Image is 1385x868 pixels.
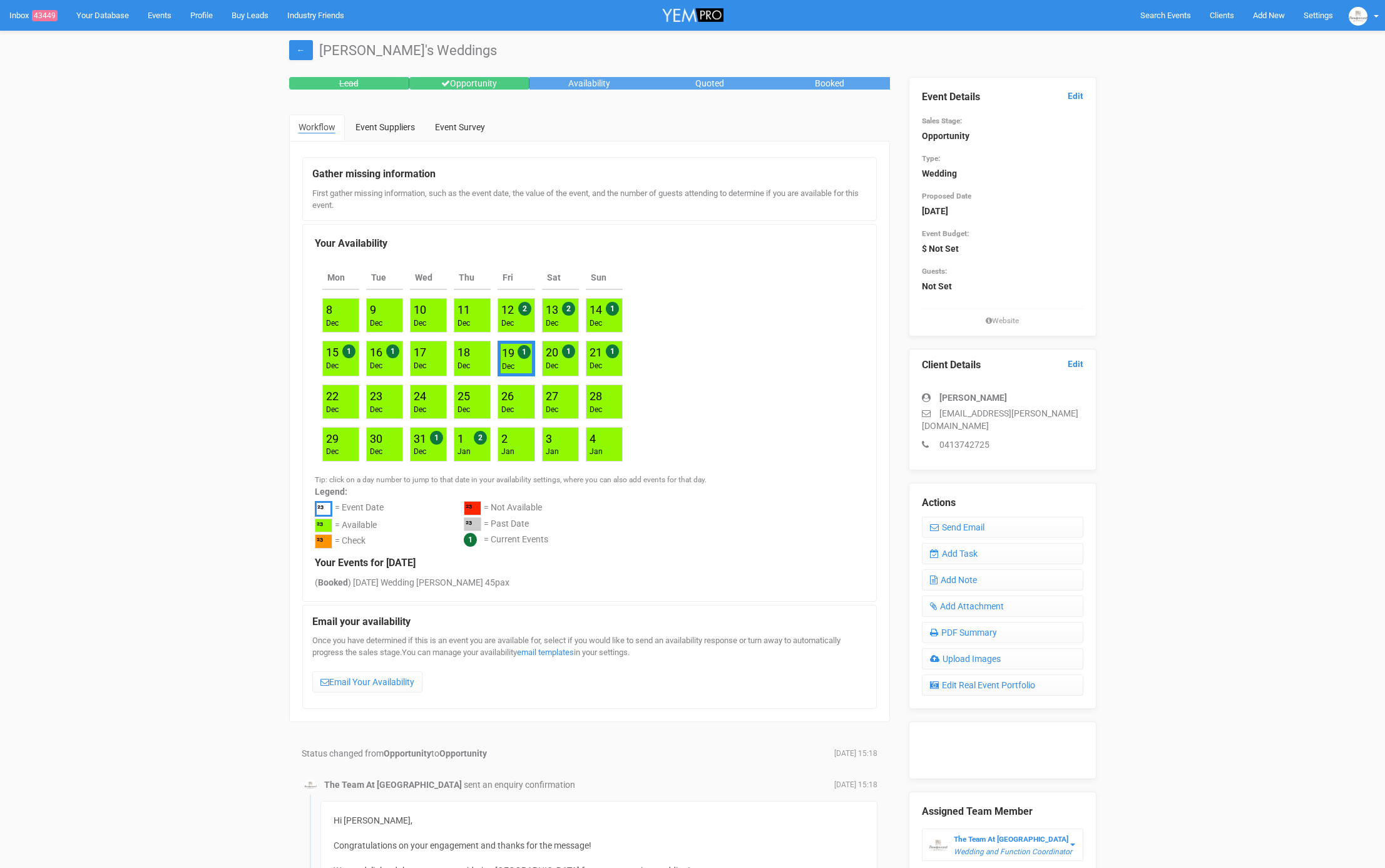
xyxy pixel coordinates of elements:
[518,345,531,359] span: 1
[770,77,890,90] div: Booked
[457,405,470,415] div: Dec
[457,361,470,371] div: Dec
[501,303,514,316] a: 12
[414,318,426,329] div: Dec
[335,534,365,550] div: = Check
[315,519,332,533] div: ²³
[326,303,332,316] a: 8
[414,361,426,371] div: Dec
[922,517,1083,538] a: Send Email
[517,648,574,657] a: email templates
[501,318,514,329] div: Dec
[315,576,864,589] div: ( ) [DATE] Wedding [PERSON_NAME] 45pax
[315,501,332,517] div: ²³
[529,77,650,90] div: Availability
[546,361,558,371] div: Dec
[312,188,867,211] div: First gather missing information, such as the event date, the value of the event, and the number ...
[32,10,58,21] span: 43449
[464,501,481,515] div: ²³
[562,344,575,358] span: 1
[326,346,339,359] a: 15
[590,303,602,316] a: 14
[484,533,548,547] div: = Current Events
[922,829,1083,861] button: The Team At [GEOGRAPHIC_DATA] Wedding and Function Coordinator
[457,318,470,329] div: Dec
[590,390,602,403] a: 28
[454,266,491,290] th: Thu
[474,431,487,445] span: 2
[386,344,399,358] span: 1
[1140,11,1191,20] span: Search Events
[922,358,1083,373] legend: Client Details
[402,648,630,657] span: You can manage your availability in your settings.
[370,318,382,329] div: Dec
[922,407,1083,432] p: [EMAIL_ADDRESS][PERSON_NAME][DOMAIN_NAME]
[326,405,339,415] div: Dec
[426,115,494,140] a: Event Survey
[922,543,1083,564] a: Add Task
[590,346,602,359] a: 21
[484,501,542,517] div: = Not Available
[546,447,559,457] div: Jan
[922,229,969,238] small: Event Budget:
[546,303,558,316] a: 13
[501,405,514,415] div: Dec
[312,635,867,698] div: Once you have determined if this is an event you are available for, select if you would like to s...
[335,501,384,519] div: = Event Date
[464,517,481,532] div: ²³
[315,556,864,571] legend: Your Events for [DATE]
[590,318,602,329] div: Dec
[939,393,1007,403] strong: [PERSON_NAME]
[439,748,487,758] strong: Opportunity
[370,405,382,415] div: Dec
[457,447,471,457] div: Jan
[1068,358,1083,370] a: Edit
[289,43,1096,58] h1: [PERSON_NAME]'s Weddings
[409,77,529,90] div: Opportunity
[546,432,552,445] a: 3
[501,390,514,403] a: 26
[1068,90,1083,102] a: Edit
[922,316,1083,326] small: Website
[834,748,877,759] span: [DATE] 15:18
[370,361,382,371] div: Dec
[501,432,508,445] a: 2
[954,835,1068,844] strong: The Team At [GEOGRAPHIC_DATA]
[289,40,313,60] a: ←
[326,447,339,457] div: Dec
[922,131,969,141] strong: Opportunity
[318,577,348,587] strong: Booked
[606,302,619,316] span: 1
[922,438,1083,451] p: 0413742725
[335,519,377,535] div: = Available
[546,346,558,359] a: 20
[414,346,426,359] a: 17
[1253,11,1285,20] span: Add New
[590,361,602,371] div: Dec
[326,390,339,403] a: 22
[312,167,867,182] legend: Gather missing information
[834,780,877,790] span: [DATE] 15:18
[384,748,431,758] strong: Opportunity
[312,671,422,693] a: Email Your Availability
[457,346,470,359] a: 18
[410,266,447,290] th: Wed
[315,237,864,251] legend: Your Availability
[342,344,355,358] span: 1
[502,346,514,359] a: 19
[457,303,470,316] a: 11
[370,346,382,359] a: 16
[922,154,940,163] small: Type:
[326,361,339,371] div: Dec
[370,447,382,457] div: Dec
[326,318,339,329] div: Dec
[922,192,971,200] small: Proposed Date
[922,281,952,291] strong: Not Set
[586,266,623,290] th: Sun
[370,303,376,316] a: 9
[501,447,514,457] div: Jan
[922,622,1083,643] a: PDF Summary
[1210,11,1234,20] span: Clients
[590,432,596,445] a: 4
[302,748,487,758] span: Status changed from to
